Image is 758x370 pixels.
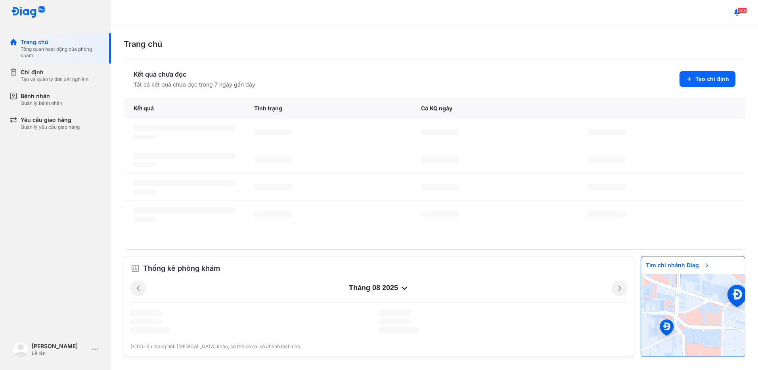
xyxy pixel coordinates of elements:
span: ‌ [379,327,419,333]
div: (*)Dữ liệu mang tính [MEDICAL_DATA] khảo, có thể có sai số chênh lệch nhỏ. [130,343,628,350]
span: ‌ [254,211,292,218]
span: ‌ [421,129,459,135]
span: ‌ [379,310,411,316]
span: ‌ [421,211,459,218]
img: logo [11,6,45,19]
div: Bệnh nhân [21,92,62,100]
div: Trang chủ [124,38,745,50]
span: Thống kê phòng khám [143,263,220,274]
span: ‌ [134,189,156,194]
span: ‌ [130,327,170,333]
div: Tổng quan hoạt động của phòng khám [21,46,101,59]
span: ‌ [588,156,626,163]
span: ‌ [130,319,162,324]
span: ‌ [130,310,162,316]
span: ‌ [421,184,459,190]
span: ‌ [588,211,626,218]
div: Tất cả kết quả chưa đọc trong 7 ngày gần đây [134,81,255,89]
span: 248 [737,8,747,13]
span: ‌ [134,162,156,167]
img: logo [13,341,29,357]
div: Kết quả chưa đọc [134,69,255,79]
div: Quản lý bệnh nhân [21,100,62,106]
span: ‌ [588,129,626,135]
div: [PERSON_NAME] [32,342,89,350]
span: Tìm chi nhánh Diag [641,256,715,274]
span: ‌ [134,152,235,159]
span: ‌ [588,184,626,190]
span: Tạo chỉ định [695,75,729,83]
button: Tạo chỉ định [680,71,735,87]
span: ‌ [421,156,459,163]
div: Quản lý yêu cầu giao hàng [21,124,80,130]
span: ‌ [254,156,292,163]
span: ‌ [134,207,235,214]
span: ‌ [134,125,235,131]
div: Tạo và quản lý đơn xét nghiệm [21,76,89,83]
div: Lễ tân [32,350,89,357]
span: ‌ [134,135,156,139]
div: Có KQ ngày [412,98,578,119]
span: ‌ [134,180,235,186]
span: ‌ [254,129,292,135]
div: tháng 08 2025 [146,283,612,293]
div: Tình trạng [245,98,412,119]
span: ‌ [379,319,411,324]
div: Yêu cầu giao hàng [21,116,80,124]
span: ‌ [134,217,156,222]
div: Kết quả [124,98,245,119]
div: Trang chủ [21,38,101,46]
div: Chỉ định [21,68,89,76]
span: ‌ [254,184,292,190]
img: order.5a6da16c.svg [130,264,140,273]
